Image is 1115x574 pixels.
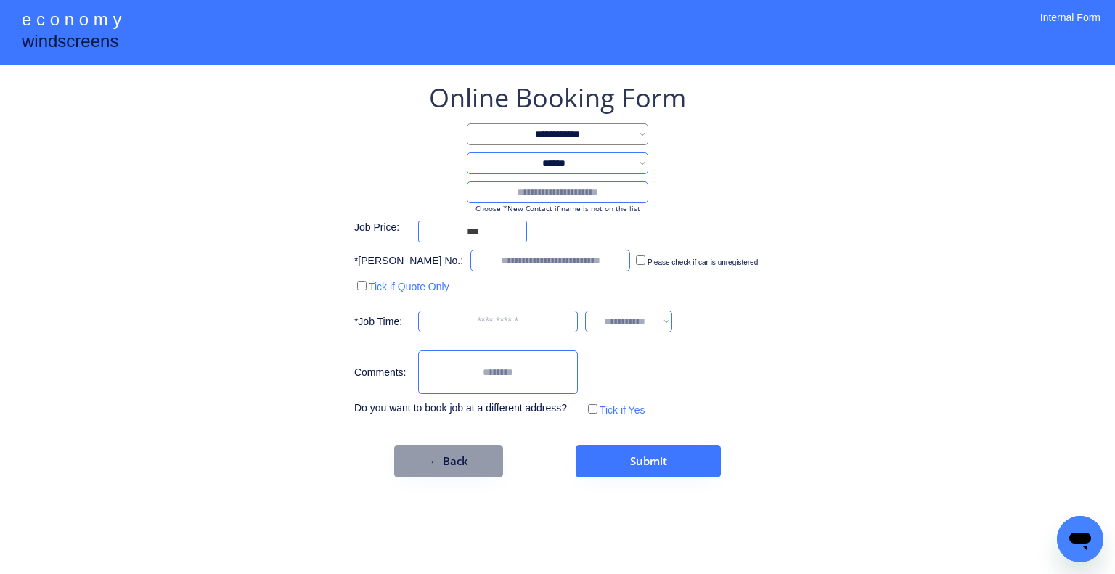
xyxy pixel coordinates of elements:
div: Comments: [354,366,411,380]
label: Tick if Yes [600,404,645,416]
button: Submit [576,445,721,477]
button: ← Back [394,445,503,477]
iframe: Button to launch messaging window [1057,516,1103,562]
div: Online Booking Form [429,80,686,116]
label: Tick if Quote Only [369,281,449,292]
div: *[PERSON_NAME] No.: [354,254,463,268]
div: Choose *New Contact if name is not on the list [467,203,648,213]
div: windscreens [22,29,118,57]
div: Internal Form [1040,11,1100,44]
label: Please check if car is unregistered [648,258,758,266]
div: Job Price: [354,221,411,235]
div: Do you want to book job at a different address? [354,401,578,416]
div: e c o n o m y [22,7,121,35]
div: *Job Time: [354,315,411,329]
